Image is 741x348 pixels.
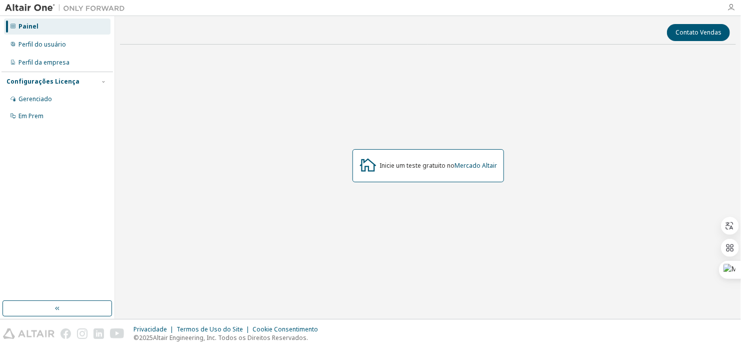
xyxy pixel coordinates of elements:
[667,24,730,41] button: Contato Vendas
[380,162,497,170] div: Inicie um teste gratuito no
[455,161,497,170] a: Mercado Altair
[18,23,38,31] div: Painel
[133,325,176,333] div: Privacidade
[133,333,324,342] p: © 2025 Altair Engineering, Inc. Todos os Direitos Reservados.
[77,328,87,339] img: instagram.svg
[60,328,71,339] img: facebook.svg
[93,328,104,339] img: linkedin.svg
[18,59,69,67] div: Perfil da empresa
[6,78,79,86] div: Configurações Licença
[18,41,66,49] div: Perfil do usuário
[18,112,43,120] div: Em Prem
[176,325,252,333] div: Termos de Uso do Site
[252,325,324,333] div: Cookie Consentimento
[3,328,54,339] img: altair_logo.svg
[18,95,52,103] div: Gerenciado
[5,3,130,13] img: Altair One
[110,328,124,339] img: youtube.svg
